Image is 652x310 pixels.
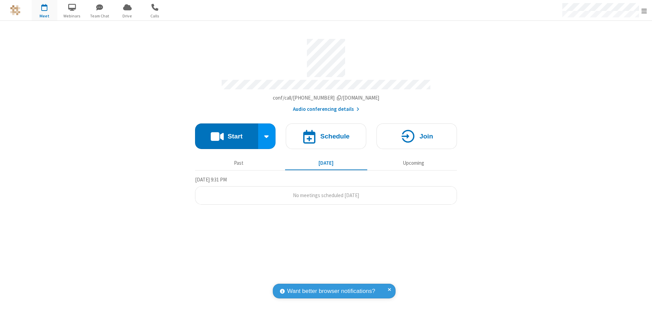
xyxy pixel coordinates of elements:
[32,13,57,19] span: Meet
[195,34,457,113] section: Account details
[142,13,168,19] span: Calls
[87,13,113,19] span: Team Chat
[195,176,227,183] span: [DATE] 9:31 PM
[372,157,455,169] button: Upcoming
[273,94,380,102] button: Copy my meeting room linkCopy my meeting room link
[419,133,433,139] h4: Join
[376,123,457,149] button: Join
[293,192,359,198] span: No meetings scheduled [DATE]
[293,105,359,113] button: Audio conferencing details
[285,157,367,169] button: [DATE]
[195,176,457,205] section: Today's Meetings
[273,94,380,101] span: Copy my meeting room link
[195,123,258,149] button: Start
[115,13,140,19] span: Drive
[320,133,350,139] h4: Schedule
[59,13,85,19] span: Webinars
[10,5,20,15] img: QA Selenium DO NOT DELETE OR CHANGE
[227,133,242,139] h4: Start
[286,123,366,149] button: Schedule
[287,287,375,296] span: Want better browser notifications?
[198,157,280,169] button: Past
[258,123,276,149] div: Start conference options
